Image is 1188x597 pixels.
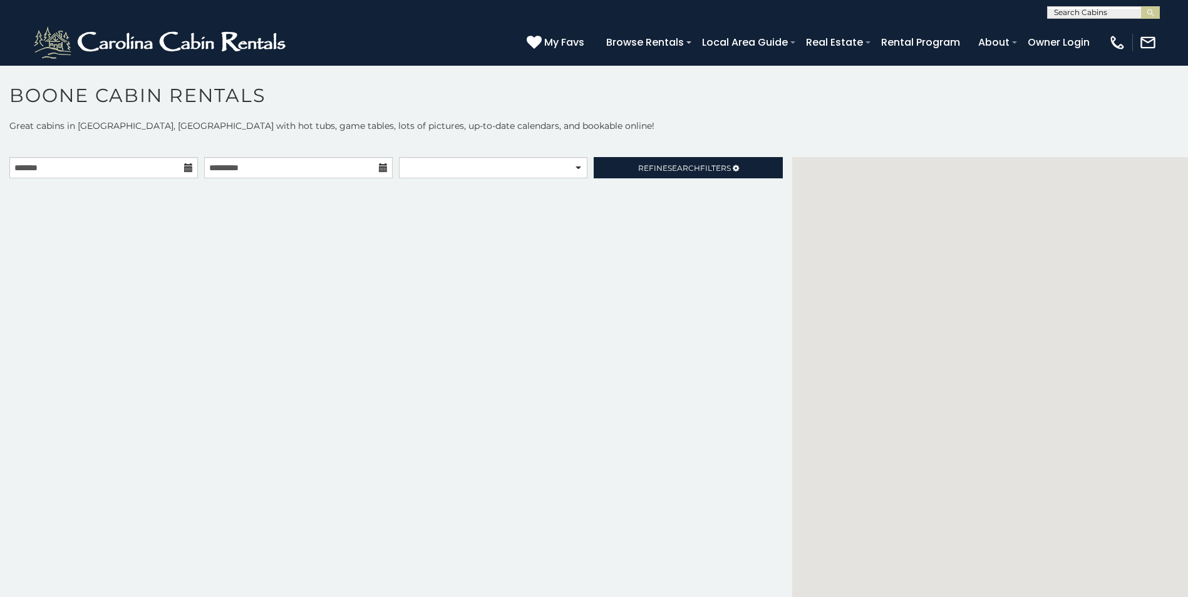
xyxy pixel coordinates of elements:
[527,34,587,51] a: My Favs
[544,34,584,50] span: My Favs
[31,24,291,61] img: White-1-2.png
[875,31,966,53] a: Rental Program
[594,157,782,178] a: RefineSearchFilters
[1021,31,1096,53] a: Owner Login
[638,163,731,173] span: Refine Filters
[668,163,700,173] span: Search
[1139,34,1157,51] img: mail-regular-white.png
[972,31,1016,53] a: About
[696,31,794,53] a: Local Area Guide
[600,31,690,53] a: Browse Rentals
[1108,34,1126,51] img: phone-regular-white.png
[800,31,869,53] a: Real Estate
